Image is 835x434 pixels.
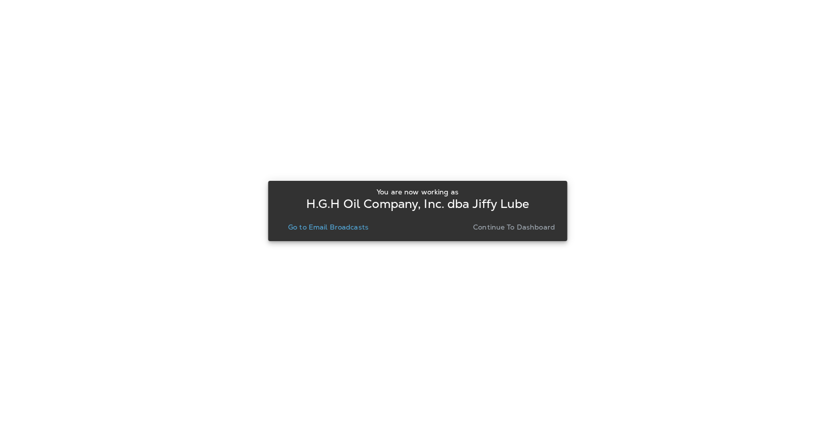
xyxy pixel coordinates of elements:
[284,220,373,234] button: Go to Email Broadcasts
[288,223,368,231] p: Go to Email Broadcasts
[473,223,555,231] p: Continue to Dashboard
[306,200,529,208] p: H.G.H Oil Company, Inc. dba Jiffy Lube
[377,188,458,196] p: You are now working as
[469,220,559,234] button: Continue to Dashboard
